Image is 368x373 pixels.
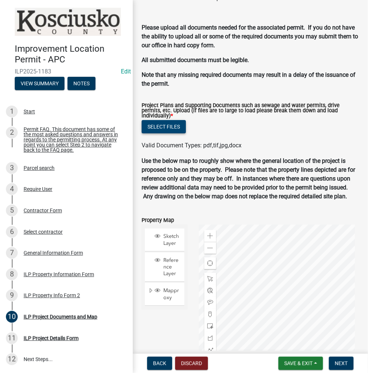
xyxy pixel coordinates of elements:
[15,68,118,75] span: ILP2025-1183
[24,314,97,319] div: ILP Project Documents and Map
[6,205,18,216] div: 5
[329,357,354,370] button: Next
[15,44,127,65] h4: Improvement Location Permit - APC
[142,71,355,87] strong: Note that any missing required documents may result in a delay of the issuance of the permit.
[121,68,131,75] a: Edit
[24,127,121,153] div: Permit FAQ. This document has some of the most asked questions and answers in regards to the perm...
[67,81,96,87] wm-modal-confirm: Notes
[162,233,182,246] span: Sketch Layer
[6,162,18,174] div: 3
[6,332,18,344] div: 11
[147,357,172,370] button: Back
[144,227,185,307] ul: Layer List
[142,157,355,200] strong: Use the below map to roughly show where the general location of the project is proposed to be on ...
[335,360,348,366] span: Next
[24,293,80,298] div: ILP Property Info Form 2
[6,247,18,259] div: 7
[121,68,131,75] wm-modal-confirm: Edit Application Number
[153,257,182,277] div: Reference Layer
[175,357,208,370] button: Discard
[142,218,174,223] label: Property Map
[204,242,216,254] div: Zoom out
[15,77,65,90] button: View Summary
[145,283,184,305] li: Mapproxy
[145,229,184,251] li: Sketch Layer
[148,287,153,295] span: Expand
[204,230,216,242] div: Zoom in
[6,311,18,323] div: 10
[6,226,18,238] div: 6
[24,229,63,235] div: Select contractor
[24,336,79,341] div: ILP Project Details Form
[162,257,182,277] span: Reference Layer
[142,120,186,133] button: Select files
[142,24,358,49] strong: Please upload all documents needed for the associated permit. If you do not have the ability to u...
[67,77,96,90] button: Notes
[24,250,83,256] div: General Information Form
[153,233,182,246] div: Sketch Layer
[153,360,166,366] span: Back
[24,165,55,171] div: Parcel search
[142,103,359,119] label: Project Plans and Supporting Documents such as sewage and water permits, drive permits, etc. Uplo...
[15,81,65,87] wm-modal-confirm: Summary
[204,257,216,269] div: Find my location
[24,109,35,114] div: Start
[24,186,52,192] div: Require User
[6,290,18,301] div: 9
[284,360,313,366] span: Save & Exit
[145,253,184,282] li: Reference Layer
[142,142,242,149] span: Valid Document Types: pdf,tif,jpg,docx
[6,183,18,195] div: 4
[278,357,323,370] button: Save & Exit
[6,106,18,117] div: 1
[24,208,62,213] div: Contractor Form
[6,353,18,365] div: 12
[6,127,18,138] div: 2
[162,287,182,301] span: Mapproxy
[142,57,249,64] strong: All submitted documents must be legible.
[6,268,18,280] div: 8
[153,287,182,301] div: Mapproxy
[15,8,121,36] img: Kosciusko County, Indiana
[24,272,94,277] div: ILP Property Information Form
